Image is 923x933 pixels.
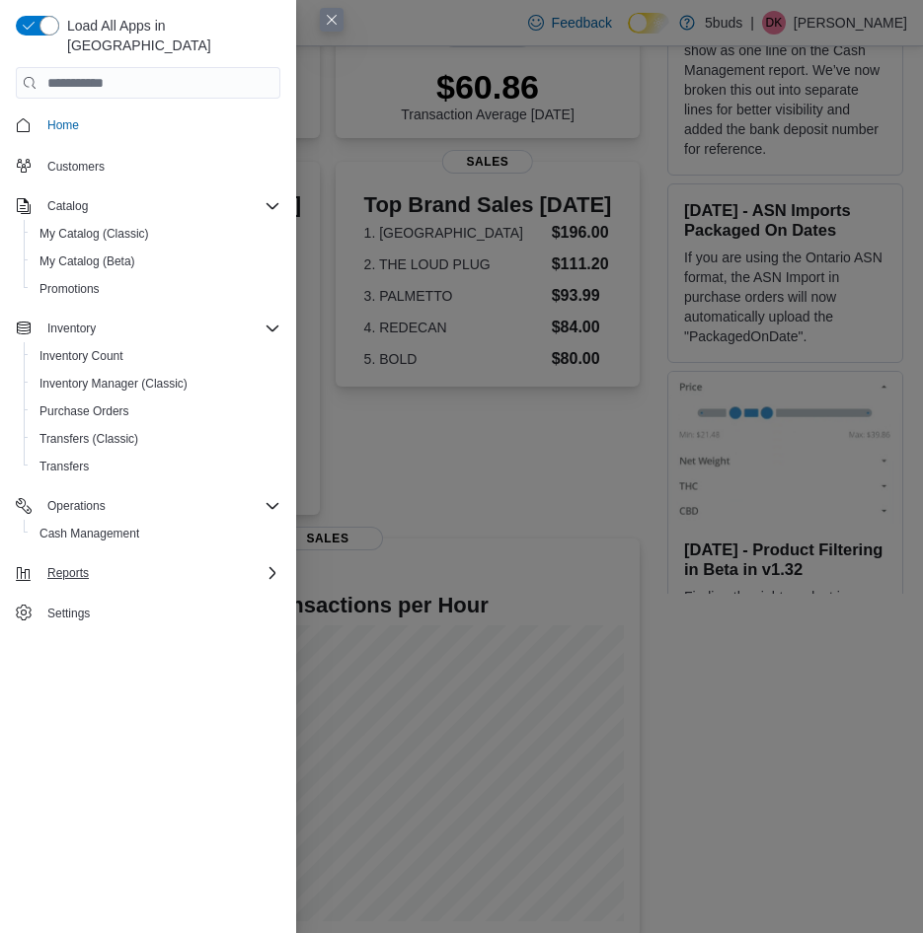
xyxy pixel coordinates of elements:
span: My Catalog (Beta) [39,253,135,269]
a: Cash Management [32,522,147,545]
span: Cash Management [39,526,139,541]
button: Home [8,110,288,139]
button: Inventory [39,317,104,340]
button: My Catalog (Beta) [24,248,288,275]
button: Inventory Count [24,342,288,370]
button: Customers [8,151,288,179]
span: Reports [39,561,280,585]
button: Inventory Manager (Classic) [24,370,288,397]
span: Settings [47,606,90,621]
button: Close this dialog [320,8,344,32]
span: Inventory [47,321,96,336]
a: Promotions [32,277,108,301]
span: Catalog [39,194,280,218]
span: Inventory Manager (Classic) [32,372,280,395]
button: Reports [8,559,288,587]
span: Inventory [39,317,280,340]
button: Promotions [24,275,288,303]
span: Operations [39,494,280,518]
button: Transfers [24,453,288,480]
a: Transfers [32,455,97,478]
button: Operations [8,492,288,520]
a: Customers [39,155,113,179]
a: Settings [39,602,98,625]
button: Catalog [39,194,96,218]
span: Purchase Orders [39,403,129,419]
span: Transfers (Classic) [32,427,280,451]
span: Promotions [32,277,280,301]
span: Reports [47,565,89,581]
a: Inventory Count [32,344,131,368]
button: Catalog [8,192,288,220]
button: Transfers (Classic) [24,425,288,453]
span: Load All Apps in [GEOGRAPHIC_DATA] [59,16,280,55]
span: Purchase Orders [32,399,280,423]
span: Operations [47,498,106,514]
span: Cash Management [32,522,280,545]
span: My Catalog (Beta) [32,250,280,273]
a: My Catalog (Classic) [32,222,157,246]
span: My Catalog (Classic) [39,226,149,242]
button: Settings [8,599,288,627]
button: My Catalog (Classic) [24,220,288,248]
span: Inventory Manager (Classic) [39,376,188,392]
button: Operations [39,494,114,518]
span: Transfers (Classic) [39,431,138,447]
a: My Catalog (Beta) [32,250,143,273]
span: Customers [47,159,105,175]
a: Transfers (Classic) [32,427,146,451]
a: Purchase Orders [32,399,137,423]
button: Cash Management [24,520,288,547]
span: Customers [39,153,280,178]
span: Promotions [39,281,100,297]
span: Home [47,117,79,133]
span: Settings [39,601,280,625]
button: Reports [39,561,97,585]
span: Inventory Count [32,344,280,368]
span: Transfers [32,455,280,478]
span: Inventory Count [39,348,123,364]
button: Inventory [8,315,288,342]
nav: Complex example [16,103,280,631]
a: Inventory Manager (Classic) [32,372,195,395]
span: Home [39,112,280,137]
span: My Catalog (Classic) [32,222,280,246]
span: Catalog [47,198,88,214]
button: Purchase Orders [24,397,288,425]
a: Home [39,113,87,137]
span: Transfers [39,459,89,474]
